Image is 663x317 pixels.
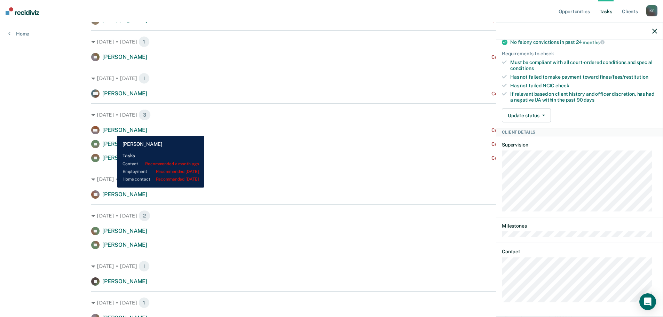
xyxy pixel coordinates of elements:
[102,127,147,133] span: [PERSON_NAME]
[91,210,572,221] div: [DATE] • [DATE]
[510,65,534,71] span: conditions
[491,127,572,133] div: Contact recommended a month ago
[102,141,147,147] span: [PERSON_NAME]
[102,90,147,97] span: [PERSON_NAME]
[646,5,657,16] div: K E
[139,297,150,308] span: 1
[102,278,147,285] span: [PERSON_NAME]
[600,74,648,79] span: fines/fees/restitution
[491,54,572,60] div: Contact recommended a month ago
[496,128,663,136] div: Client Details
[139,174,150,185] span: 1
[491,141,572,147] div: Contact recommended a month ago
[91,174,572,185] div: [DATE] • [DATE]
[102,241,147,248] span: [PERSON_NAME]
[102,54,147,60] span: [PERSON_NAME]
[8,31,29,37] a: Home
[91,36,572,47] div: [DATE] • [DATE]
[584,97,594,103] span: days
[510,39,657,45] div: No felony convictions in past 24
[510,74,657,80] div: Has not failed to make payment toward
[491,155,572,161] div: Contact recommended a month ago
[139,73,150,84] span: 1
[502,223,657,229] dt: Milestones
[510,91,657,103] div: If relevant based on client history and officer discretion, has had a negative UA within the past 90
[139,36,150,47] span: 1
[491,91,572,97] div: Contact recommended a month ago
[139,210,150,221] span: 2
[91,261,572,272] div: [DATE] • [DATE]
[139,109,151,120] span: 3
[555,82,569,88] span: check
[102,228,147,234] span: [PERSON_NAME]
[502,51,657,57] div: Requirements to check
[102,154,147,161] span: [PERSON_NAME]
[102,17,147,24] span: [PERSON_NAME]
[139,261,150,272] span: 1
[639,293,656,310] div: Open Intercom Messenger
[502,109,551,122] button: Update status
[6,7,39,15] img: Recidiviz
[502,142,657,148] dt: Supervision
[510,82,657,88] div: Has not failed NCIC
[502,249,657,255] dt: Contact
[91,73,572,84] div: [DATE] • [DATE]
[102,191,147,198] span: [PERSON_NAME]
[583,39,605,45] span: months
[510,60,657,71] div: Must be compliant with all court-ordered conditions and special
[91,109,572,120] div: [DATE] • [DATE]
[91,297,572,308] div: [DATE] • [DATE]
